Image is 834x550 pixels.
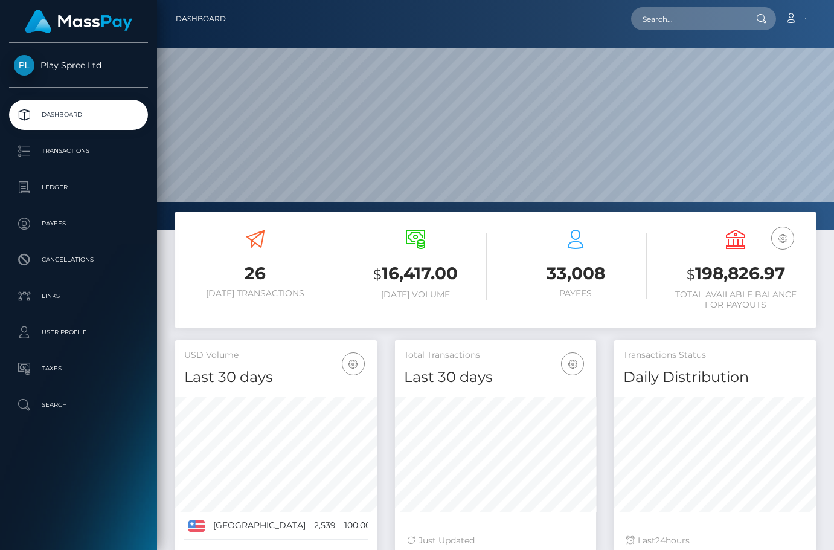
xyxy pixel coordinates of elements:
div: Last hours [626,534,804,547]
a: Links [9,281,148,311]
td: 100.00% [340,512,382,540]
a: Payees [9,209,148,239]
h6: [DATE] Volume [344,290,486,300]
a: Search [9,390,148,420]
h5: USD Volume [184,349,368,361]
p: Search [14,396,143,414]
h4: Daily Distribution [623,367,807,388]
a: Cancellations [9,245,148,275]
p: Ledger [14,178,143,196]
h3: 33,008 [505,262,647,285]
a: Dashboard [176,6,226,31]
p: Transactions [14,142,143,160]
a: Ledger [9,172,148,202]
p: Payees [14,215,143,233]
a: User Profile [9,317,148,348]
h4: Last 30 days [184,367,368,388]
td: [GEOGRAPHIC_DATA] [209,512,310,540]
img: MassPay Logo [25,10,132,33]
h5: Total Transactions [404,349,588,361]
p: Taxes [14,360,143,378]
p: Links [14,287,143,305]
h3: 26 [184,262,326,285]
small: $ [373,266,382,283]
span: 24 [655,535,666,546]
p: Cancellations [14,251,143,269]
div: Just Updated [407,534,585,547]
span: Play Spree Ltd [9,60,148,71]
img: US.png [188,520,205,531]
img: Play Spree Ltd [14,55,34,76]
h6: [DATE] Transactions [184,288,326,299]
h4: Last 30 days [404,367,588,388]
h5: Transactions Status [623,349,807,361]
h6: Payees [505,288,647,299]
p: User Profile [14,323,143,341]
td: 2,539 [310,512,340,540]
p: Dashboard [14,106,143,124]
h3: 16,417.00 [344,262,486,286]
a: Transactions [9,136,148,166]
a: Dashboard [9,100,148,130]
a: Taxes [9,354,148,384]
h3: 198,826.97 [665,262,807,286]
input: Search... [631,7,745,30]
h6: Total Available Balance for Payouts [665,290,807,310]
small: $ [687,266,695,283]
